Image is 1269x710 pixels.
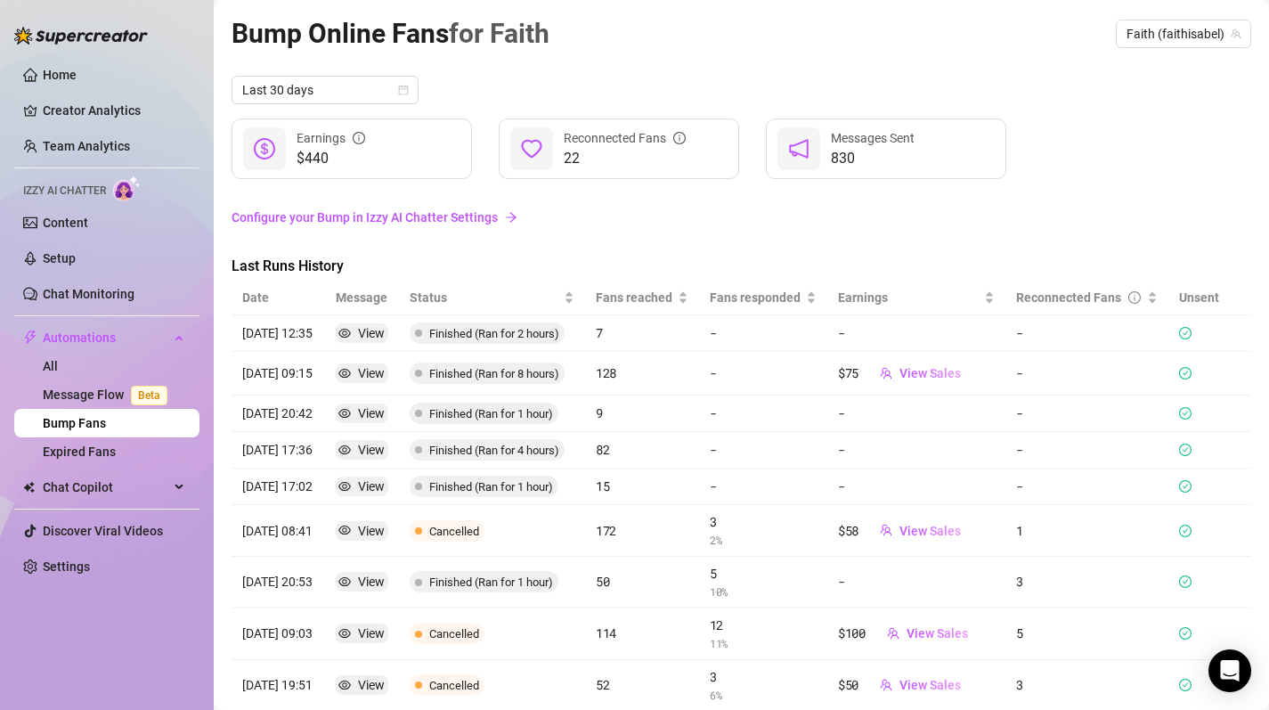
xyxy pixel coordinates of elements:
span: check-circle [1179,525,1192,537]
span: calendar [398,85,409,95]
span: Last Runs History [232,256,531,277]
article: 5 [710,564,817,584]
a: Content [43,216,88,230]
button: View Sales [873,619,982,648]
span: eye [338,444,351,456]
span: Earnings [838,288,980,307]
span: info-circle [353,132,365,144]
article: - [838,440,845,460]
article: - [710,363,817,383]
div: View [358,323,385,343]
article: [DATE] 09:03 [242,624,314,643]
th: Fans responded [699,281,827,315]
span: for Faith [449,18,549,49]
article: - [838,323,845,343]
article: - [1016,477,1158,496]
div: Reconnected Fans [564,128,686,148]
article: 10 % [710,584,817,600]
article: 5 [1016,624,1158,643]
article: - [838,572,845,592]
article: - [710,404,817,423]
article: 1 [1016,521,1158,541]
span: thunderbolt [23,331,37,345]
a: Team Analytics [43,139,130,153]
span: check-circle [1179,480,1192,493]
a: All [43,359,58,373]
article: - [710,477,817,496]
span: Fans responded [710,288,802,307]
article: [DATE] 20:53 [242,572,314,592]
article: 6 % [710,687,817,704]
span: check-circle [1179,679,1192,691]
th: Message [325,281,399,315]
span: Cancelled [429,679,479,692]
article: 82 [596,440,688,460]
span: Finished (Ran for 1 hour) [429,480,553,494]
article: [DATE] 12:35 [242,323,314,343]
article: 11 % [710,635,817,652]
span: check-circle [1179,327,1192,339]
div: View [358,624,385,643]
span: Last 30 days [242,77,408,103]
span: View Sales [899,524,961,538]
span: eye [338,679,351,691]
span: team [1231,29,1241,39]
article: [DATE] 08:41 [242,521,314,541]
span: info-circle [1128,291,1141,304]
th: Earnings [827,281,1005,315]
article: 172 [596,521,688,541]
div: View [358,675,385,695]
span: Finished (Ran for 1 hour) [429,575,553,589]
button: View Sales [866,359,975,388]
span: eye [338,627,351,640]
span: Fans reached [596,288,674,307]
span: View Sales [899,366,961,380]
span: Automations [43,323,169,352]
article: 114 [596,624,688,643]
span: Finished (Ran for 8 hours) [429,367,559,380]
span: team [887,627,899,640]
span: eye [338,367,351,379]
span: Finished (Ran for 1 hour) [429,407,553,420]
a: Bump Fans [43,416,106,430]
span: dollar [254,138,275,159]
span: Messages Sent [831,131,915,145]
span: $440 [297,148,365,169]
a: Message FlowBeta [43,388,175,402]
article: - [1016,404,1158,423]
article: 15 [596,477,688,496]
a: Setup [43,251,76,265]
th: Status [399,281,585,315]
span: Izzy AI Chatter [23,183,106,200]
article: 128 [596,363,688,383]
article: [DATE] 17:36 [242,440,314,460]
div: View [358,521,385,541]
span: eye [338,524,351,536]
article: 9 [596,404,688,423]
th: Fans reached [585,281,699,315]
span: check-circle [1179,407,1192,420]
span: team [880,367,892,379]
article: - [1016,363,1158,383]
span: eye [338,575,351,588]
article: 12 [710,616,817,635]
button: View Sales [866,671,975,699]
article: - [1016,323,1158,343]
span: Cancelled [429,525,479,538]
a: Discover Viral Videos [43,524,163,538]
article: [DATE] 20:42 [242,404,314,423]
a: Home [43,68,77,82]
span: heart [521,138,542,159]
a: Configure your Bump in Izzy AI Chatter Settings [232,208,1251,227]
img: Chat Copilot [23,481,35,494]
article: - [838,404,845,423]
article: $58 [838,521,858,541]
article: [DATE] 09:15 [242,363,314,383]
span: check-circle [1179,627,1192,640]
span: check-circle [1179,575,1192,588]
span: Faith (faithisabel) [1127,20,1241,47]
article: $100 [838,624,866,643]
article: 3 [710,667,817,687]
span: View Sales [899,678,961,692]
div: Reconnected Fans [1016,288,1143,307]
